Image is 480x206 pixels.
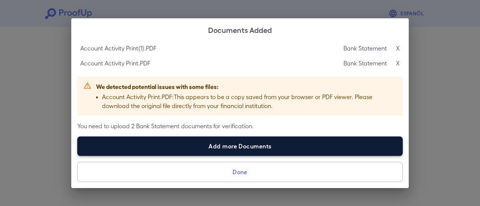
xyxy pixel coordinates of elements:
p: Account Activity Print(1).PDF [80,44,156,53]
p: Bank Statement [343,44,387,53]
p: X [396,59,400,68]
p: X [396,44,400,53]
label: Add more Documents [77,136,403,156]
h2: Documents Added [71,18,409,41]
p: Account Activity Print.PDF [80,59,150,68]
p: You need to upload 2 Bank Statement documents for verification. [77,122,403,130]
p: We detected potential issues with some files: [96,82,397,91]
p: Bank Statement [343,59,387,68]
button: Done [77,162,403,182]
p: Account Activity Print.PDF : This appears to be a copy saved from your browser or PDF viewer. Ple... [102,92,397,110]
